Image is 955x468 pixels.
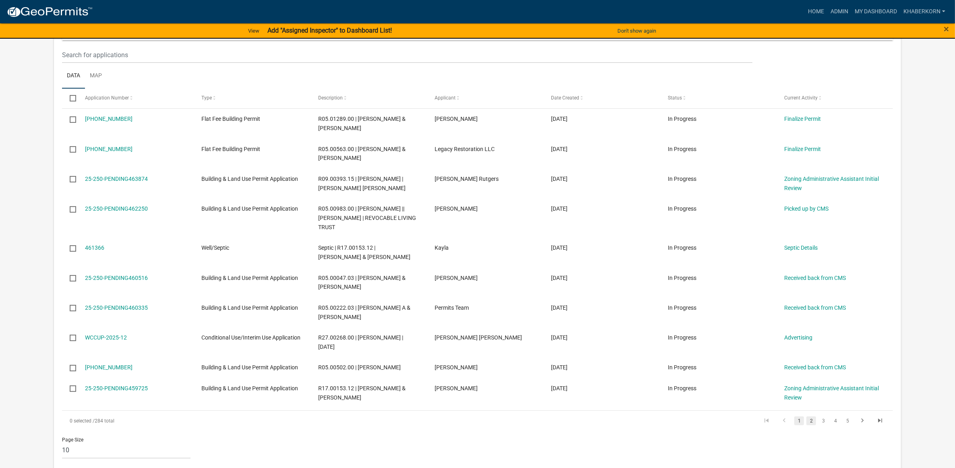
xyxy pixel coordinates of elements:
span: R17.00153.12 | RUSSELL & ASHLEY RILEY [318,385,406,401]
li: page 1 [793,414,805,428]
a: Map [85,63,107,89]
span: Applicant [435,95,456,101]
span: R09.00393.15 | WILLIAM K ANGERMAN | JOANN M HOLT ANGERMAN [318,176,406,191]
a: Data [62,63,85,89]
a: 2 [806,416,816,425]
a: View [245,24,263,37]
span: Adam Michael Dalton [435,334,522,341]
span: Building & Land Use Permit Application [201,364,298,371]
span: 0 selected / [70,418,95,424]
span: Date Created [551,95,580,101]
span: Building & Land Use Permit Application [201,385,298,391]
span: Legacy Restoration LLC [435,146,495,152]
input: Search for applications [62,47,753,63]
a: go to first page [759,416,774,425]
a: Home [805,4,827,19]
a: Septic Details [784,244,818,251]
button: Don't show again [614,24,659,37]
span: × [944,23,949,35]
a: [PHONE_NUMBER] [85,116,133,122]
span: Description [318,95,343,101]
a: [PHONE_NUMBER] [85,364,133,371]
span: Flat Fee Building Permit [201,146,260,152]
a: 5 [843,416,852,425]
a: Received back from CMS [784,275,846,281]
span: Ashley Riley [435,385,478,391]
span: Conditional Use/Interim Use Application [201,334,300,341]
datatable-header-cell: Type [194,89,310,108]
span: In Progress [668,205,696,212]
span: In Progress [668,275,696,281]
a: 3 [818,416,828,425]
span: R27.00268.00 | Hunter Kapple | 08/07/2025 [318,334,403,350]
span: Building & Land Use Permit Application [201,304,298,311]
span: 08/19/2025 [551,116,568,122]
span: Application Number [85,95,129,101]
span: Permits Team [435,304,469,311]
span: Kayla [435,244,449,251]
span: In Progress [668,146,696,152]
a: go to last page [872,416,888,425]
a: Admin [827,4,851,19]
button: Close [944,24,949,34]
span: In Progress [668,334,696,341]
span: Building & Land Use Permit Application [201,275,298,281]
span: 08/06/2025 [551,334,568,341]
span: 08/05/2025 [551,385,568,391]
a: Received back from CMS [784,364,846,371]
span: Building & Land Use Permit Application [201,205,298,212]
span: In Progress [668,385,696,391]
li: page 2 [805,414,817,428]
span: Jerald Rutgers [435,176,499,182]
datatable-header-cell: Current Activity [777,89,893,108]
span: Status [668,95,682,101]
strong: Add "Assigned Inspector" to Dashboard List! [267,27,392,34]
a: khaberkorn [900,4,949,19]
span: 08/06/2025 [551,304,568,311]
a: [PHONE_NUMBER] [85,146,133,152]
li: page 4 [829,414,841,428]
span: Well/Septic [201,244,229,251]
span: In Progress [668,364,696,371]
a: 25-250-PENDING460516 [85,275,148,281]
a: 25-250-PENDING463874 [85,176,148,182]
datatable-header-cell: Description [311,89,427,108]
a: Finalize Permit [784,146,821,152]
span: In Progress [668,176,696,182]
span: Building & Land Use Permit Application [201,176,298,182]
span: R05.00983.00 | COLE L ROEMER || JAMES D ROEMER | REVOCABLE LIVING TRUST [318,205,416,230]
span: R05.00563.00 | GERALD M & MARY R ARENS [318,146,406,162]
span: R05.01289.00 | KENT S & KATHLEEN M JEFFERY [318,116,406,131]
datatable-header-cell: Select [62,89,77,108]
span: Type [201,95,212,101]
span: In Progress [668,304,696,311]
datatable-header-cell: Status [660,89,777,108]
span: 08/14/2025 [551,176,568,182]
span: R05.00222.03 | THOMAS A & KAY M HALLBERG [318,304,410,320]
a: WCCUP-2025-12 [85,334,127,341]
span: R05.00502.00 | GINA MARIE KORF [318,364,401,371]
a: 4 [831,416,840,425]
datatable-header-cell: Applicant [427,89,543,108]
a: Finalize Permit [784,116,821,122]
li: page 5 [841,414,853,428]
span: 08/08/2025 [551,244,568,251]
span: 08/19/2025 [551,146,568,152]
span: Current Activity [784,95,818,101]
span: Jim Roemer [435,205,478,212]
datatable-header-cell: Date Created [543,89,660,108]
a: 1 [794,416,804,425]
li: page 3 [817,414,829,428]
span: 08/06/2025 [551,364,568,371]
span: In Progress [668,116,696,122]
a: Zoning Administrative Assistant Initial Review [784,385,879,401]
a: 25-250-PENDING459725 [85,385,148,391]
a: go to previous page [777,416,792,425]
a: Advertising [784,334,812,341]
a: go to next page [855,416,870,425]
a: Zoning Administrative Assistant Initial Review [784,176,879,191]
span: Michael T Sholing [435,364,478,371]
a: My Dashboard [851,4,900,19]
div: 284 total [62,411,392,431]
span: 08/07/2025 [551,275,568,281]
